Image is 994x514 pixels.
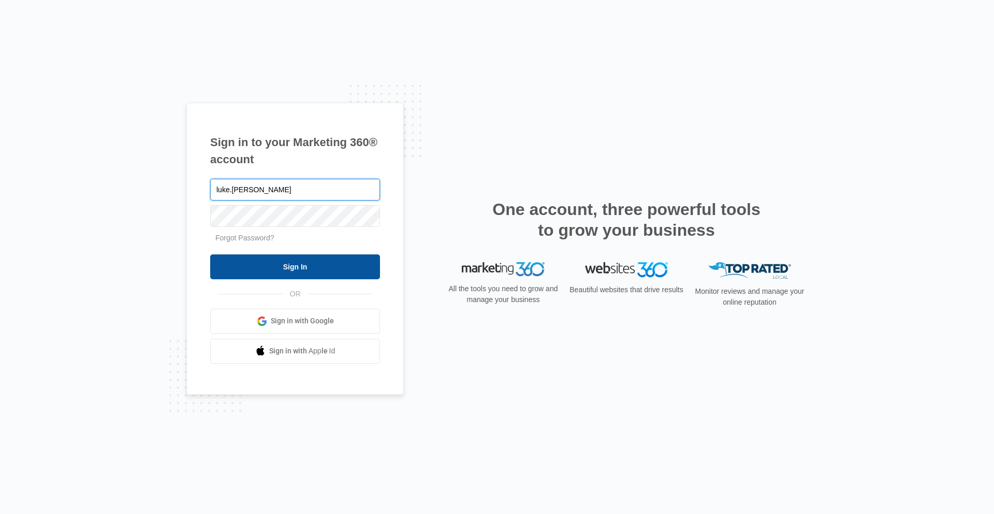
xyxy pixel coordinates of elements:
a: Sign in with Google [210,309,380,334]
p: Beautiful websites that drive results [568,284,684,295]
p: Monitor reviews and manage your online reputation [692,286,808,308]
h1: Sign in to your Marketing 360® account [210,134,380,168]
img: Websites 360 [585,262,668,277]
span: OR [283,289,308,299]
a: Sign in with Apple Id [210,339,380,364]
span: Sign in with Google [271,316,334,326]
a: Forgot Password? [215,234,274,242]
img: Marketing 360 [462,262,545,277]
input: Email [210,179,380,201]
input: Sign In [210,254,380,279]
img: Top Rated Local [708,262,791,279]
span: Sign in with Apple Id [269,346,335,356]
h2: One account, three powerful tools to grow your business [489,199,764,240]
p: All the tools you need to grow and manage your business [445,283,561,305]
